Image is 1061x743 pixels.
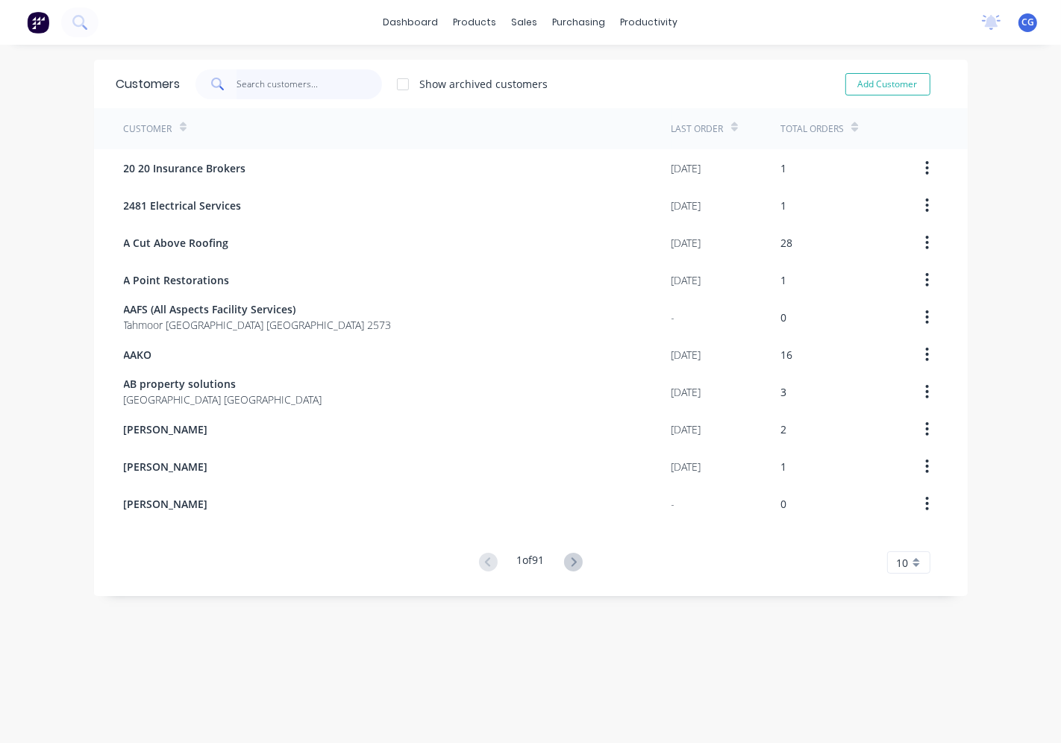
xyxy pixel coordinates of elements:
[897,555,909,571] span: 10
[780,347,792,363] div: 16
[237,69,382,99] input: Search customers...
[780,496,786,512] div: 0
[124,496,208,512] span: [PERSON_NAME]
[780,310,786,325] div: 0
[672,160,701,176] div: [DATE]
[780,235,792,251] div: 28
[504,11,545,34] div: sales
[780,384,786,400] div: 3
[124,317,392,333] span: Tahmoor [GEOGRAPHIC_DATA] [GEOGRAPHIC_DATA] 2573
[672,421,701,437] div: [DATE]
[613,11,686,34] div: productivity
[672,122,724,136] div: Last Order
[116,75,181,93] div: Customers
[780,459,786,474] div: 1
[672,310,675,325] div: -
[545,11,613,34] div: purchasing
[124,122,172,136] div: Customer
[780,421,786,437] div: 2
[124,376,322,392] span: AB property solutions
[672,235,701,251] div: [DATE]
[780,198,786,213] div: 1
[672,384,701,400] div: [DATE]
[124,347,152,363] span: AAKO
[124,301,392,317] span: AAFS (All Aspects Facility Services)
[1021,16,1034,29] span: CG
[124,459,208,474] span: [PERSON_NAME]
[672,198,701,213] div: [DATE]
[672,272,701,288] div: [DATE]
[124,421,208,437] span: [PERSON_NAME]
[124,235,229,251] span: A Cut Above Roofing
[27,11,49,34] img: Factory
[780,160,786,176] div: 1
[780,122,844,136] div: Total Orders
[517,552,545,574] div: 1 of 91
[446,11,504,34] div: products
[376,11,446,34] a: dashboard
[780,272,786,288] div: 1
[845,73,930,95] button: Add Customer
[124,392,322,407] span: [GEOGRAPHIC_DATA] [GEOGRAPHIC_DATA]
[420,76,548,92] div: Show archived customers
[672,496,675,512] div: -
[124,160,246,176] span: 20 20 Insurance Brokers
[124,272,230,288] span: A Point Restorations
[124,198,242,213] span: 2481 Electrical Services
[672,459,701,474] div: [DATE]
[672,347,701,363] div: [DATE]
